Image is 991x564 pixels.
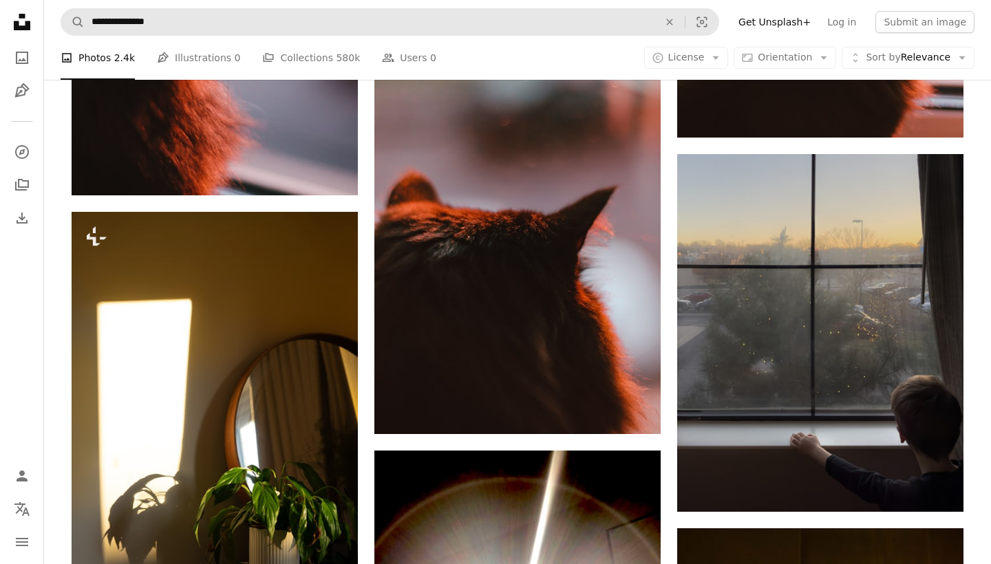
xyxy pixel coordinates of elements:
[866,52,900,63] span: Sort by
[61,9,85,35] button: Search Unsplash
[644,47,729,69] button: License
[8,528,36,556] button: Menu
[61,8,719,36] form: Find visuals sitewide
[8,495,36,523] button: Language
[842,47,974,69] button: Sort byRelevance
[685,9,718,35] button: Visual search
[875,11,974,33] button: Submit an image
[374,5,661,434] img: brown tabby cat in close up photography
[8,462,36,490] a: Log in / Sign up
[677,326,963,338] a: a young boy looking out a window at a parking lot
[8,77,36,105] a: Illustrations
[677,154,963,512] img: a young boy looking out a window at a parking lot
[374,213,661,226] a: brown tabby cat in close up photography
[72,420,358,433] a: A potted plant sitting on top of a table next to a mirror
[730,11,819,33] a: Get Unsplash+
[8,138,36,166] a: Explore
[668,52,705,63] span: License
[430,50,436,65] span: 0
[8,204,36,232] a: Download History
[235,50,241,65] span: 0
[8,171,36,199] a: Collections
[157,36,240,80] a: Illustrations 0
[382,36,436,80] a: Users 0
[336,50,360,65] span: 580k
[866,51,950,65] span: Relevance
[758,52,812,63] span: Orientation
[8,44,36,72] a: Photos
[654,9,685,35] button: Clear
[262,36,360,80] a: Collections 580k
[8,8,36,39] a: Home — Unsplash
[734,47,836,69] button: Orientation
[819,11,864,33] a: Log in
